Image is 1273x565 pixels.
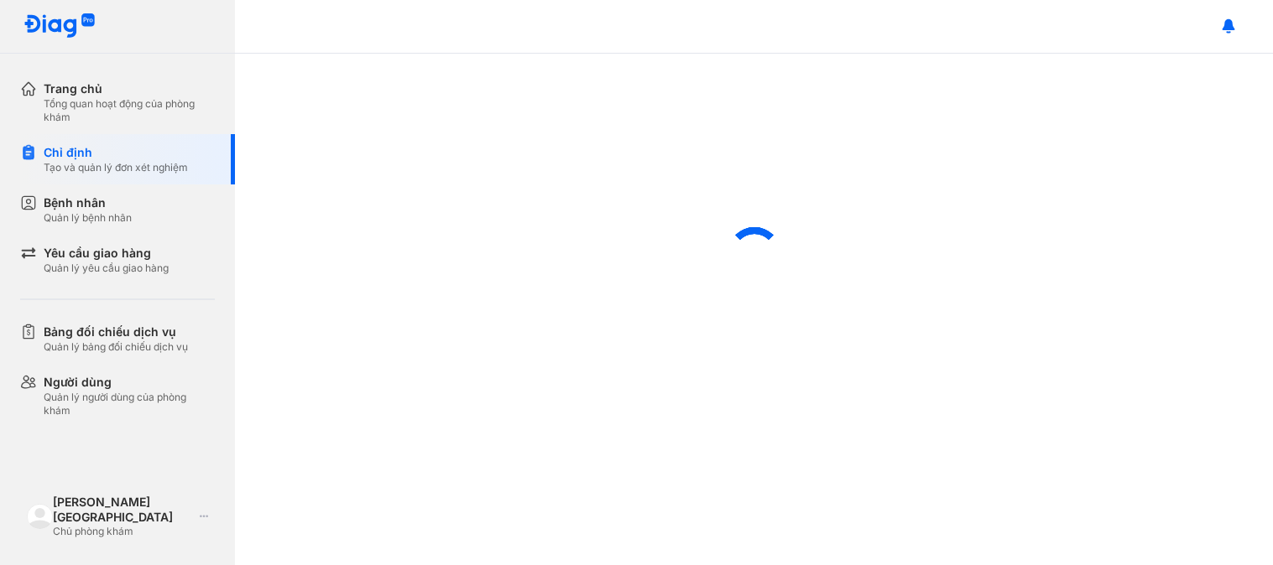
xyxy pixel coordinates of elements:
[44,340,188,354] div: Quản lý bảng đối chiếu dịch vụ
[44,391,215,417] div: Quản lý người dùng của phòng khám
[44,194,132,211] div: Bệnh nhân
[44,324,188,340] div: Bảng đối chiếu dịch vụ
[53,525,193,538] div: Chủ phòng khám
[44,374,215,391] div: Người dùng
[44,245,169,262] div: Yêu cầu giao hàng
[27,504,53,530] img: logo
[44,80,215,97] div: Trang chủ
[44,262,169,275] div: Quản lý yêu cầu giao hàng
[44,211,132,225] div: Quản lý bệnh nhân
[23,13,96,39] img: logo
[44,97,215,124] div: Tổng quan hoạt động của phòng khám
[44,161,188,174] div: Tạo và quản lý đơn xét nghiệm
[44,144,188,161] div: Chỉ định
[53,495,193,525] div: [PERSON_NAME][GEOGRAPHIC_DATA]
